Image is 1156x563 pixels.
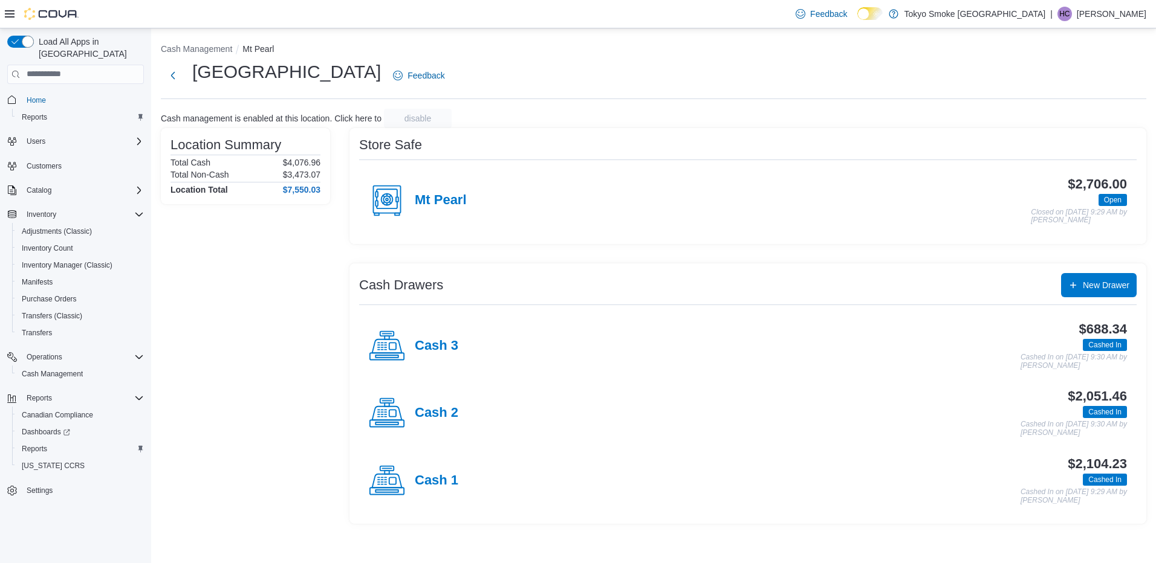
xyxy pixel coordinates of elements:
[12,109,149,126] button: Reports
[17,258,144,272] span: Inventory Manager (Classic)
[22,159,67,173] a: Customers
[22,461,85,471] span: [US_STATE] CCRS
[12,240,149,257] button: Inventory Count
[242,44,274,54] button: Mt Pearl
[22,93,51,108] a: Home
[17,241,144,256] span: Inventory Count
[22,207,144,222] span: Inventory
[12,291,149,307] button: Purchase Orders
[27,161,62,171] span: Customers
[34,36,144,60] span: Load All Apps in [GEOGRAPHIC_DATA]
[17,110,144,124] span: Reports
[17,367,88,381] a: Cash Management
[12,440,149,457] button: Reports
[1079,322,1127,336] h3: $688.34
[2,390,149,407] button: Reports
[283,170,320,179] p: $3,473.07
[1059,7,1070,21] span: HC
[1068,457,1127,471] h3: $2,104.23
[17,224,144,239] span: Adjustments (Classic)
[22,260,112,270] span: Inventory Manager (Classic)
[359,138,422,152] h3: Store Safe
[17,408,144,422] span: Canadian Compliance
[2,133,149,150] button: Users
[170,170,229,179] h6: Total Non-Cash
[12,457,149,474] button: [US_STATE] CCRS
[22,158,144,173] span: Customers
[161,44,232,54] button: Cash Management
[17,367,144,381] span: Cash Management
[22,444,47,454] span: Reports
[161,43,1146,57] nav: An example of EuiBreadcrumbs
[1083,279,1129,291] span: New Drawer
[22,243,73,253] span: Inventory Count
[22,134,50,149] button: Users
[27,210,56,219] span: Inventory
[1061,273,1137,297] button: New Drawer
[1099,194,1127,206] span: Open
[1021,353,1127,370] p: Cashed In on [DATE] 9:30 AM by [PERSON_NAME]
[22,410,93,420] span: Canadian Compliance
[17,241,78,256] a: Inventory Count
[388,63,449,88] a: Feedback
[2,206,149,223] button: Inventory
[17,442,52,456] a: Reports
[17,110,52,124] a: Reports
[22,328,52,338] span: Transfers
[2,182,149,199] button: Catalog
[810,8,847,20] span: Feedback
[170,185,228,195] h4: Location Total
[404,112,431,124] span: disable
[1068,177,1127,191] h3: $2,706.00
[22,369,83,379] span: Cash Management
[791,2,852,26] a: Feedback
[12,307,149,324] button: Transfers (Classic)
[22,277,53,287] span: Manifests
[24,8,79,20] img: Cova
[1083,339,1127,351] span: Cashed In
[2,157,149,175] button: Customers
[17,458,89,473] a: [US_STATE] CCRS
[161,114,382,123] p: Cash management is enabled at this location. Click here to
[1021,488,1127,504] p: Cashed In on [DATE] 9:29 AM by [PERSON_NAME]
[22,483,57,498] a: Settings
[17,309,87,323] a: Transfers (Classic)
[17,425,144,439] span: Dashboards
[161,63,185,88] button: Next
[17,275,57,289] a: Manifests
[283,185,320,195] h4: $7,550.03
[27,185,51,195] span: Catalog
[17,458,144,473] span: Washington CCRS
[1068,389,1127,404] h3: $2,051.46
[17,309,144,323] span: Transfers (Classic)
[7,86,144,531] nav: Complex example
[1057,7,1072,21] div: Heather Chafe
[1088,339,1122,350] span: Cashed In
[857,20,858,21] span: Dark Mode
[17,442,144,456] span: Reports
[415,193,467,208] h4: Mt Pearl
[170,138,281,152] h3: Location Summary
[12,257,149,274] button: Inventory Manager (Classic)
[27,352,62,362] span: Operations
[1077,7,1146,21] p: [PERSON_NAME]
[408,69,444,82] span: Feedback
[1083,406,1127,418] span: Cashed In
[2,349,149,365] button: Operations
[17,408,98,422] a: Canadian Compliance
[22,92,144,108] span: Home
[170,158,210,167] h6: Total Cash
[1088,407,1122,417] span: Cashed In
[17,258,117,272] a: Inventory Manager (Classic)
[1031,208,1127,225] p: Closed on [DATE] 9:29 AM by [PERSON_NAME]
[22,427,70,437] span: Dashboards
[12,423,149,440] a: Dashboards
[12,365,149,382] button: Cash Management
[27,393,52,403] span: Reports
[17,275,144,289] span: Manifests
[22,391,144,405] span: Reports
[2,91,149,109] button: Home
[17,425,75,439] a: Dashboards
[22,112,47,122] span: Reports
[22,207,61,222] button: Inventory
